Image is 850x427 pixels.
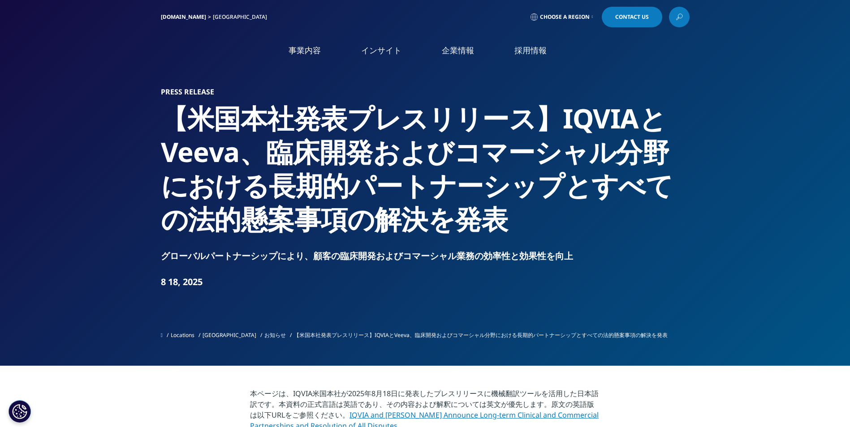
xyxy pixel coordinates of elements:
[161,102,690,236] h2: 【米国本社発表プレスリリース】IQVIAとVeeva、臨床開発およびコマーシャル分野における長期的パートナーシップとすべての法的懸案事項の解決を発表
[514,45,547,56] a: 採用情報
[442,45,474,56] a: 企業情報
[294,331,668,339] span: 【米国本社発表プレスリリース】IQVIAとVeeva、臨床開発およびコマーシャル分野における長期的パートナーシップとすべての法的懸案事項の解決を発表
[203,331,256,339] a: [GEOGRAPHIC_DATA]
[161,87,690,96] h1: Press Release
[161,13,206,21] a: [DOMAIN_NAME]
[9,400,31,423] button: Cookies Settings
[161,250,690,262] div: グローバルパートナーシップにより、顧客の臨床開発およびコマーシャル業務の効率性と効果性を向上
[236,31,690,74] nav: Primary
[361,45,401,56] a: インサイト
[289,45,321,56] a: 事業内容
[171,331,194,339] a: Locations
[161,276,690,288] div: 8 18, 2025
[540,13,590,21] span: Choose a Region
[264,331,286,339] a: お知らせ
[602,7,662,27] a: Contact Us
[213,13,271,21] div: [GEOGRAPHIC_DATA]
[615,14,649,20] span: Contact Us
